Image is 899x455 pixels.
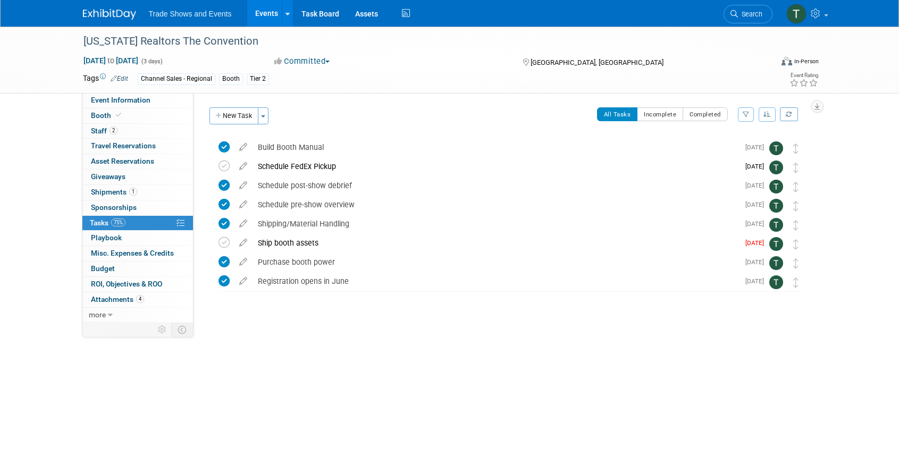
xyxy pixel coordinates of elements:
a: Booth [82,108,193,123]
td: Toggle Event Tabs [171,323,193,336]
div: Purchase booth power [253,253,739,271]
img: Tiff Wagner [769,141,783,155]
i: Move task [793,258,799,268]
a: Giveaways [82,170,193,184]
span: [DATE] [745,277,769,285]
a: Travel Reservations [82,139,193,154]
span: [DATE] [745,220,769,227]
i: Move task [793,182,799,192]
span: Travel Reservations [91,141,156,150]
a: edit [234,200,253,209]
div: Ship booth assets [253,234,739,252]
span: [DATE] [745,258,769,266]
img: Tiff Wagner [769,256,783,270]
a: edit [234,219,253,229]
img: Tiff Wagner [769,218,783,232]
span: Attachments [91,295,144,304]
a: edit [234,276,253,286]
i: Booth reservation complete [116,112,121,118]
a: edit [234,142,253,152]
img: Format-Inperson.png [782,57,792,65]
span: Tasks [90,218,125,227]
i: Move task [793,163,799,173]
div: Channel Sales - Regional [138,73,215,85]
button: Incomplete [637,107,683,121]
a: Search [724,5,772,23]
span: Trade Shows and Events [149,10,232,18]
span: 75% [111,218,125,226]
i: Move task [793,239,799,249]
a: edit [234,162,253,171]
button: All Tasks [597,107,638,121]
img: Tiff Wagner [769,161,783,174]
a: more [82,308,193,323]
a: Shipments1 [82,185,193,200]
span: more [89,310,106,319]
a: Refresh [780,107,798,121]
img: ExhibitDay [83,9,136,20]
img: Tiff Wagner [769,199,783,213]
div: Schedule post-show debrief [253,176,739,195]
span: [DATE] [DATE] [83,56,139,65]
a: Staff2 [82,124,193,139]
a: Sponsorships [82,200,193,215]
a: Misc. Expenses & Credits [82,246,193,261]
a: edit [234,257,253,267]
button: New Task [209,107,258,124]
span: Booth [91,111,123,120]
i: Move task [793,220,799,230]
img: Tiff Wagner [769,275,783,289]
div: Event Format [710,55,819,71]
img: Tiff Wagner [769,180,783,193]
a: edit [234,181,253,190]
a: Budget [82,262,193,276]
a: Edit [111,75,128,82]
a: Event Information [82,93,193,108]
span: 4 [136,295,144,303]
span: 1 [129,188,137,196]
div: In-Person [794,57,819,65]
i: Move task [793,144,799,154]
a: Tasks75% [82,216,193,231]
button: Committed [271,56,334,67]
span: ROI, Objectives & ROO [91,280,162,288]
td: Personalize Event Tab Strip [153,323,172,336]
a: Asset Reservations [82,154,193,169]
span: [DATE] [745,201,769,208]
span: [DATE] [745,182,769,189]
a: Attachments4 [82,292,193,307]
div: Booth [219,73,243,85]
span: [DATE] [745,239,769,247]
div: Tier 2 [247,73,269,85]
i: Move task [793,201,799,211]
div: Build Booth Manual [253,138,739,156]
span: (3 days) [140,58,163,65]
img: Tiff Wagner [786,4,806,24]
div: Schedule FedEx Pickup [253,157,739,175]
div: Shipping/Material Handling [253,215,739,233]
div: [US_STATE] Realtors The Convention [80,32,757,51]
div: Schedule pre-show overview [253,196,739,214]
span: Misc. Expenses & Credits [91,249,174,257]
span: Budget [91,264,115,273]
img: Tiff Wagner [769,237,783,251]
span: Sponsorships [91,203,137,212]
a: edit [234,238,253,248]
span: [DATE] [745,144,769,151]
span: Asset Reservations [91,157,154,165]
a: ROI, Objectives & ROO [82,277,193,292]
td: Tags [83,73,128,85]
div: Event Rating [789,73,818,78]
span: Giveaways [91,172,125,181]
span: 2 [110,127,117,134]
span: Staff [91,127,117,135]
button: Completed [683,107,728,121]
span: Playbook [91,233,122,242]
span: [GEOGRAPHIC_DATA], [GEOGRAPHIC_DATA] [531,58,663,66]
div: Registration opens in June [253,272,739,290]
span: Shipments [91,188,137,196]
span: [DATE] [745,163,769,170]
span: Search [738,10,762,18]
i: Move task [793,277,799,288]
span: Event Information [91,96,150,104]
